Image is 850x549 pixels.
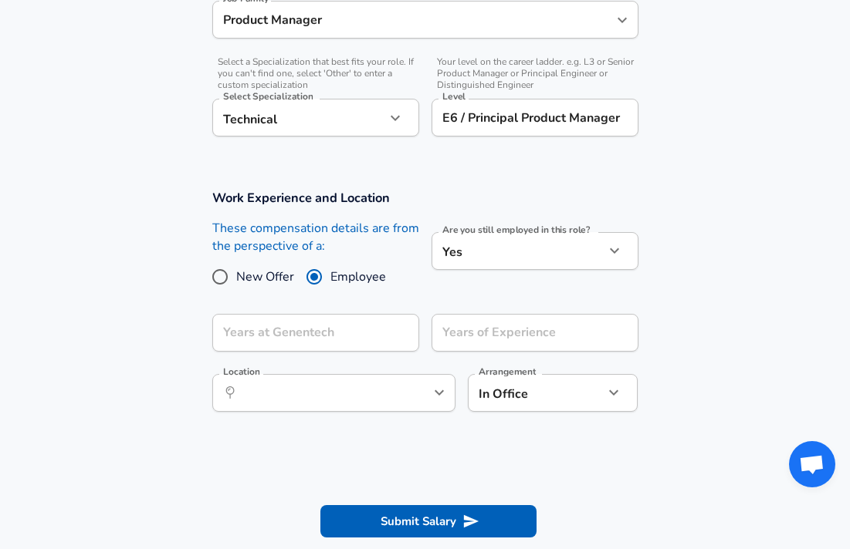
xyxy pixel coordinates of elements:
label: These compensation details are from the perspective of a: [212,220,419,255]
div: Technical [212,99,385,136]
span: New Offer [236,268,294,286]
button: Open [428,382,450,403]
div: In Office [468,374,581,412]
input: Software Engineer [219,8,608,32]
button: Submit Salary [320,505,537,537]
input: 7 [432,314,604,352]
input: L3 [439,106,632,130]
input: 0 [212,314,385,352]
label: Level [442,92,466,101]
label: Select Specialization [223,92,313,101]
h3: Work Experience and Location [212,189,638,207]
div: Yes [432,232,604,270]
label: Location [223,367,259,376]
div: Open chat [789,441,835,487]
span: Select a Specialization that best fits your role. If you can't find one, select 'Other' to enter ... [212,56,419,91]
button: Open [611,9,633,31]
span: Employee [330,268,386,286]
label: Are you still employed in this role? [442,225,590,234]
span: Your level on the career ladder. e.g. L3 or Senior Product Manager or Principal Engineer or Disti... [432,56,638,91]
label: Arrangement [479,367,536,376]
